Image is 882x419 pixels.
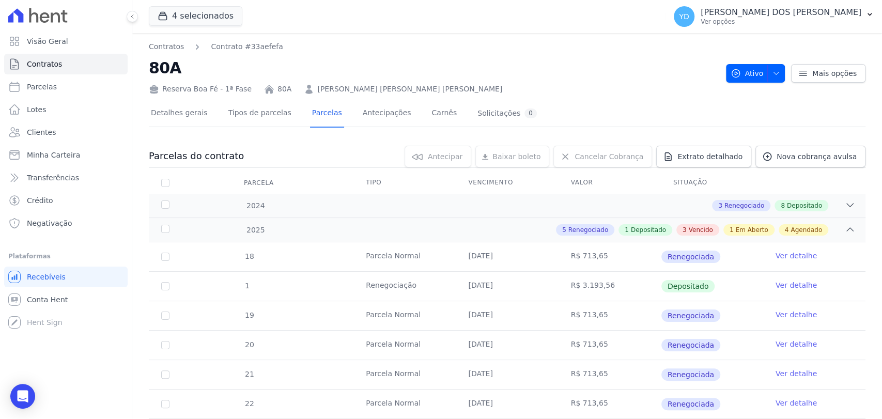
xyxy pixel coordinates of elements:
p: Ver opções [701,18,861,26]
span: Crédito [27,195,53,206]
nav: Breadcrumb [149,41,718,52]
th: Valor [559,172,661,194]
span: 19 [244,311,254,319]
td: Parcela Normal [353,331,456,360]
input: Só é possível selecionar pagamentos em aberto [161,341,169,349]
input: Só é possível selecionar pagamentos em aberto [161,253,169,261]
span: 1 [625,225,629,235]
nav: Breadcrumb [149,41,283,52]
span: Lotes [27,104,47,115]
td: [DATE] [456,331,558,360]
a: Mais opções [791,64,865,83]
div: Parcela [231,173,286,193]
span: Transferências [27,173,79,183]
td: R$ 713,65 [559,360,661,389]
span: Renegociada [661,368,720,381]
a: Nova cobrança avulsa [755,146,865,167]
a: Negativação [4,213,128,234]
a: Ver detalhe [776,339,817,349]
a: Recebíveis [4,267,128,287]
td: [DATE] [456,360,558,389]
td: [DATE] [456,242,558,271]
span: 8 [781,201,785,210]
span: 1 [244,282,250,290]
a: Detalhes gerais [149,100,210,128]
input: Só é possível selecionar pagamentos em aberto [161,370,169,379]
a: Conta Hent [4,289,128,310]
span: Renegociada [661,309,720,322]
span: Visão Geral [27,36,68,46]
span: Depositado [631,225,666,235]
a: [PERSON_NAME] [PERSON_NAME] [PERSON_NAME] [317,84,502,95]
a: Ver detalhe [776,398,817,408]
th: Tipo [353,172,456,194]
a: Parcelas [4,76,128,97]
div: 0 [524,108,537,118]
h2: 80A [149,56,718,80]
a: Ver detalhe [776,251,817,261]
td: Renegociação [353,272,456,301]
a: Solicitações0 [475,100,539,128]
span: Depositado [661,280,715,292]
a: Contratos [149,41,184,52]
a: Minha Carteira [4,145,128,165]
td: R$ 713,65 [559,331,661,360]
h3: Parcelas do contrato [149,150,244,162]
td: Parcela Normal [353,242,456,271]
span: Clientes [27,127,56,137]
span: 1 [730,225,734,235]
span: Vencido [689,225,713,235]
a: Parcelas [310,100,344,128]
a: Lotes [4,99,128,120]
td: R$ 3.193,56 [559,272,661,301]
span: Minha Carteira [27,150,80,160]
td: Parcela Normal [353,301,456,330]
a: Clientes [4,122,128,143]
button: 4 selecionados [149,6,242,26]
a: Ver detalhe [776,309,817,320]
div: Solicitações [477,108,537,118]
a: Extrato detalhado [656,146,751,167]
a: Transferências [4,167,128,188]
span: Renegociada [661,398,720,410]
span: Recebíveis [27,272,66,282]
a: Visão Geral [4,31,128,52]
th: Vencimento [456,172,558,194]
div: Open Intercom Messenger [10,384,35,409]
input: Só é possível selecionar pagamentos em aberto [161,282,169,290]
th: Situação [661,172,763,194]
span: Em Aberto [735,225,768,235]
span: 5 [562,225,566,235]
span: 18 [244,252,254,260]
span: 22 [244,399,254,408]
a: Ver detalhe [776,368,817,379]
span: Mais opções [812,68,857,79]
span: Renegociado [568,225,608,235]
td: R$ 713,65 [559,390,661,418]
span: 4 [785,225,789,235]
span: Negativação [27,218,72,228]
span: 3 [683,225,687,235]
span: Extrato detalhado [677,151,742,162]
p: [PERSON_NAME] DOS [PERSON_NAME] [701,7,861,18]
a: Contratos [4,54,128,74]
span: Renegociado [724,201,764,210]
span: Conta Hent [27,294,68,305]
a: Tipos de parcelas [226,100,293,128]
input: Só é possível selecionar pagamentos em aberto [161,312,169,320]
td: [DATE] [456,301,558,330]
input: Só é possível selecionar pagamentos em aberto [161,400,169,408]
td: [DATE] [456,272,558,301]
span: Agendado [791,225,822,235]
td: R$ 713,65 [559,301,661,330]
span: Renegociada [661,251,720,263]
span: Depositado [787,201,822,210]
span: 20 [244,340,254,349]
td: [DATE] [456,390,558,418]
span: Parcelas [27,82,57,92]
span: 3 [718,201,722,210]
span: Ativo [731,64,764,83]
span: Contratos [27,59,62,69]
button: YD [PERSON_NAME] DOS [PERSON_NAME] Ver opções [666,2,882,31]
span: Nova cobrança avulsa [777,151,857,162]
